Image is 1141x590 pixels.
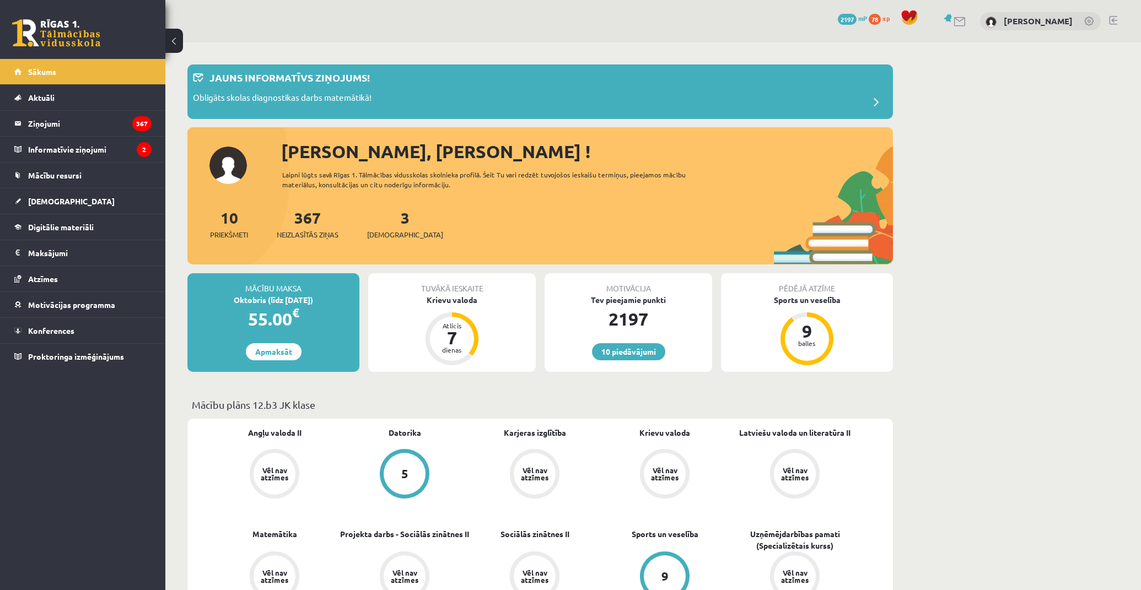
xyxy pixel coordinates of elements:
[779,569,810,583] div: Vēl nav atzīmes
[639,427,690,439] a: Krievu valoda
[28,240,152,266] legend: Maksājumi
[28,111,152,136] legend: Ziņojumi
[545,294,712,306] div: Tev pieejamie punkti
[730,528,860,551] a: Uzņēmējdarbības pamati (Specializētais kurss)
[14,59,152,84] a: Sākums
[28,67,56,77] span: Sākums
[519,569,550,583] div: Vēl nav atzīmes
[14,188,152,214] a: [DEMOGRAPHIC_DATA]
[1004,15,1073,26] a: [PERSON_NAME]
[739,427,851,439] a: Latviešu valoda un literatūra II
[519,467,550,481] div: Vēl nav atzīmes
[210,208,248,240] a: 10Priekšmeti
[721,294,893,367] a: Sports un veselība 9 balles
[259,467,290,481] div: Vēl nav atzīmes
[435,322,469,329] div: Atlicis
[28,170,82,180] span: Mācību resursi
[368,273,536,294] div: Tuvākā ieskaite
[368,294,536,306] div: Krievu valoda
[277,229,338,240] span: Neizlasītās ziņas
[721,273,893,294] div: Pēdējā atzīme
[282,170,706,190] div: Laipni lūgts savā Rīgas 1. Tālmācības vidusskolas skolnieka profilā. Šeit Tu vari redzēt tuvojošo...
[730,449,860,501] a: Vēl nav atzīmes
[470,449,600,501] a: Vēl nav atzīmes
[252,528,297,540] a: Matemātika
[340,528,469,540] a: Projekta darbs - Sociālās zinātnes II
[14,85,152,110] a: Aktuāli
[14,214,152,240] a: Digitālie materiāli
[632,528,698,540] a: Sports un veselība
[281,138,893,165] div: [PERSON_NAME], [PERSON_NAME] !
[838,14,857,25] span: 2197
[187,273,359,294] div: Mācību maksa
[28,137,152,162] legend: Informatīvie ziņojumi
[210,229,248,240] span: Priekšmeti
[368,294,536,367] a: Krievu valoda Atlicis 7 dienas
[28,326,74,335] span: Konferences
[14,266,152,291] a: Atzīmes
[986,17,997,28] img: Kristīne Vazdiķe
[869,14,881,25] span: 78
[500,528,569,540] a: Sociālās zinātnes II
[838,14,867,23] a: 2197 mP
[592,343,665,360] a: 10 piedāvājumi
[389,427,421,439] a: Datorika
[14,318,152,343] a: Konferences
[435,347,469,353] div: dienas
[779,467,810,481] div: Vēl nav atzīmes
[869,14,895,23] a: 78 xp
[277,208,338,240] a: 367Neizlasītās ziņas
[28,274,58,284] span: Atzīmes
[858,14,867,23] span: mP
[340,449,470,501] a: 5
[367,229,443,240] span: [DEMOGRAPHIC_DATA]
[649,467,680,481] div: Vēl nav atzīmes
[192,397,889,412] p: Mācību plāns 12.b3 JK klase
[193,91,372,107] p: Obligāts skolas diagnostikas darbs matemātikā!
[545,273,712,294] div: Motivācija
[187,306,359,332] div: 55.00
[28,222,94,232] span: Digitālie materiāli
[661,570,669,582] div: 9
[193,70,887,113] a: Jauns informatīvs ziņojums! Obligāts skolas diagnostikas darbs matemātikā!
[187,294,359,306] div: Oktobris (līdz [DATE])
[389,569,420,583] div: Vēl nav atzīmes
[246,343,302,360] a: Apmaksāt
[401,468,408,480] div: 5
[209,70,370,85] p: Jauns informatīvs ziņojums!
[14,240,152,266] a: Maksājumi
[132,116,152,131] i: 367
[790,322,824,340] div: 9
[28,196,115,206] span: [DEMOGRAPHIC_DATA]
[259,569,290,583] div: Vēl nav atzīmes
[721,294,893,306] div: Sports un veselība
[28,351,124,361] span: Proktoringa izmēģinājums
[248,427,302,439] a: Angļu valoda II
[292,305,299,321] span: €
[545,306,712,332] div: 2197
[12,19,100,47] a: Rīgas 1. Tālmācības vidusskola
[790,340,824,347] div: balles
[435,329,469,347] div: 7
[600,449,730,501] a: Vēl nav atzīmes
[367,208,443,240] a: 3[DEMOGRAPHIC_DATA]
[14,111,152,136] a: Ziņojumi367
[882,14,890,23] span: xp
[504,427,566,439] a: Karjeras izglītība
[14,344,152,369] a: Proktoringa izmēģinājums
[14,292,152,317] a: Motivācijas programma
[28,93,55,102] span: Aktuāli
[14,163,152,188] a: Mācību resursi
[209,449,340,501] a: Vēl nav atzīmes
[28,300,115,310] span: Motivācijas programma
[137,142,152,157] i: 2
[14,137,152,162] a: Informatīvie ziņojumi2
